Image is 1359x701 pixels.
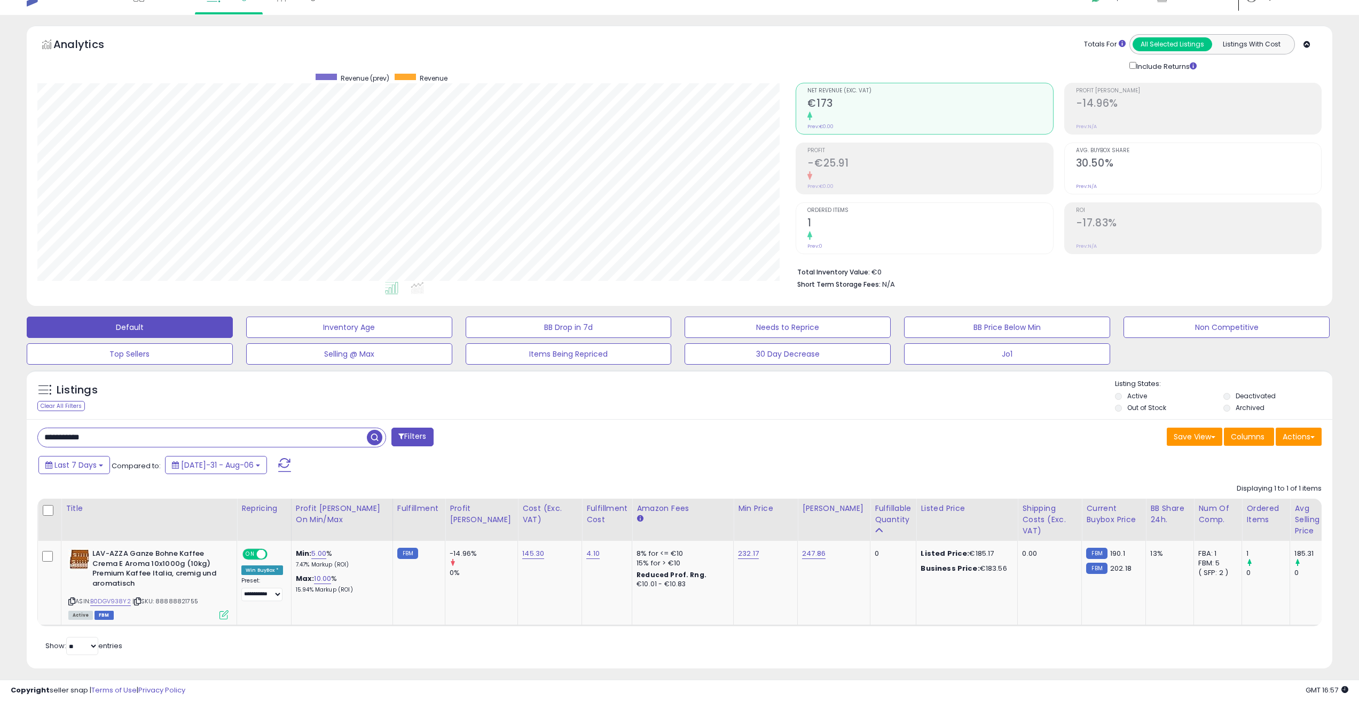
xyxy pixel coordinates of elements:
[466,343,672,365] button: Items Being Repriced
[904,317,1110,338] button: BB Price Below Min
[1076,148,1321,154] span: Avg. Buybox Share
[132,597,198,605] span: | SKU: 88888821755
[1294,549,1338,558] div: 185.31
[450,549,517,558] div: -14.96%
[637,580,725,589] div: €10.01 - €10.83
[1076,97,1321,112] h2: -14.96%
[466,317,672,338] button: BB Drop in 7d
[11,685,50,695] strong: Copyright
[66,503,232,514] div: Title
[296,586,384,594] p: 15.94% Markup (ROI)
[296,561,384,569] p: 7.47% Markup (ROI)
[1086,548,1107,559] small: FBM
[807,243,822,249] small: Prev: 0
[1127,403,1166,412] label: Out of Stock
[341,74,389,83] span: Revenue (prev)
[921,548,969,558] b: Listed Price:
[875,503,912,525] div: Fulfillable Quantity
[921,564,1009,573] div: €183.56
[1294,568,1338,578] div: 0
[1076,183,1097,190] small: Prev: N/A
[882,279,895,289] span: N/A
[311,548,326,559] a: 5.00
[1133,37,1212,51] button: All Selected Listings
[241,503,287,514] div: Repricing
[391,428,433,446] button: Filters
[291,499,392,541] th: The percentage added to the cost of goods (COGS) that forms the calculator for Min & Max prices.
[807,88,1052,94] span: Net Revenue (Exc. VAT)
[875,549,908,558] div: 0
[181,460,254,470] span: [DATE]-31 - Aug-06
[1110,563,1132,573] span: 202.18
[1198,549,1234,558] div: FBA: 1
[904,343,1110,365] button: Jo1
[1110,548,1125,558] span: 190.1
[738,503,793,514] div: Min Price
[1121,60,1209,72] div: Include Returns
[165,456,267,474] button: [DATE]-31 - Aug-06
[1084,40,1126,50] div: Totals For
[1076,208,1321,214] span: ROI
[637,558,725,568] div: 15% for > €10
[1076,123,1097,130] small: Prev: N/A
[1076,243,1097,249] small: Prev: N/A
[807,97,1052,112] h2: €173
[1198,558,1234,568] div: FBM: 5
[522,503,577,525] div: Cost (Exc. VAT)
[586,503,627,525] div: Fulfillment Cost
[1224,428,1274,446] button: Columns
[450,568,517,578] div: 0%
[1231,431,1264,442] span: Columns
[420,74,447,83] span: Revenue
[314,573,331,584] a: 10.00
[637,514,643,524] small: Amazon Fees.
[797,280,881,289] b: Short Term Storage Fees:
[397,503,441,514] div: Fulfillment
[685,317,891,338] button: Needs to Reprice
[802,503,866,514] div: [PERSON_NAME]
[586,548,600,559] a: 4.10
[738,548,759,559] a: 232.17
[112,461,161,471] span: Compared to:
[450,503,513,525] div: Profit [PERSON_NAME]
[1236,391,1276,400] label: Deactivated
[38,456,110,474] button: Last 7 Days
[685,343,891,365] button: 30 Day Decrease
[241,577,283,601] div: Preset:
[807,208,1052,214] span: Ordered Items
[27,317,233,338] button: Default
[807,217,1052,231] h2: 1
[397,548,418,559] small: FBM
[266,550,283,559] span: OFF
[807,148,1052,154] span: Profit
[241,565,283,575] div: Win BuyBox *
[246,317,452,338] button: Inventory Age
[1212,37,1291,51] button: Listings With Cost
[243,550,257,559] span: ON
[1198,503,1237,525] div: Num of Comp.
[246,343,452,365] button: Selling @ Max
[91,685,137,695] a: Terms of Use
[57,383,98,398] h5: Listings
[296,549,384,569] div: %
[54,460,97,470] span: Last 7 Days
[1076,157,1321,171] h2: 30.50%
[807,123,834,130] small: Prev: €0.00
[1150,549,1185,558] div: 13%
[53,37,125,54] h5: Analytics
[1236,403,1264,412] label: Archived
[1022,503,1077,537] div: Shipping Costs (Exc. VAT)
[1086,503,1141,525] div: Current Buybox Price
[921,549,1009,558] div: €185.17
[68,611,93,620] span: All listings currently available for purchase on Amazon
[1167,428,1222,446] button: Save View
[1115,379,1332,389] p: Listing States:
[68,549,90,570] img: 41bpzkp5X7L._SL40_.jpg
[296,548,312,558] b: Min:
[90,597,131,606] a: B0DGV938Y2
[296,503,388,525] div: Profit [PERSON_NAME] on Min/Max
[1246,549,1290,558] div: 1
[1124,317,1330,338] button: Non Competitive
[921,563,979,573] b: Business Price:
[921,503,1013,514] div: Listed Price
